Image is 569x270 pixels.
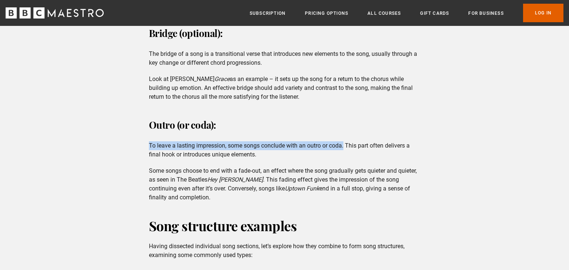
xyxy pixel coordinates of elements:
[149,50,420,67] p: The bridge of a song is a transitional verse that introduces new elements to the song, usually th...
[149,166,420,202] p: Some songs choose to end with a fade-out, an effect where the song gradually gets quieter and qui...
[149,116,420,134] h3: Outro (or coda):
[149,24,420,42] h3: Bridge (optional):
[149,75,420,101] p: Look at [PERSON_NAME] as an example – it sets up the song for a return to the chorus while buildi...
[149,242,420,260] p: Having dissected individual song sections, let’s explore how they combine to form song structures...
[149,141,420,159] p: To leave a lasting impression, some songs conclude with an outro or coda. This part often deliver...
[214,75,230,82] em: Grace
[6,7,104,18] svg: BBC Maestro
[468,10,503,17] a: For business
[523,4,563,22] a: Log In
[420,10,449,17] a: Gift Cards
[250,10,286,17] a: Subscription
[149,217,420,234] h2: Song structure examples
[305,10,348,17] a: Pricing Options
[250,4,563,22] nav: Primary
[285,185,319,192] em: Uptown Funk
[207,176,263,183] em: Hey [PERSON_NAME]
[367,10,401,17] a: All Courses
